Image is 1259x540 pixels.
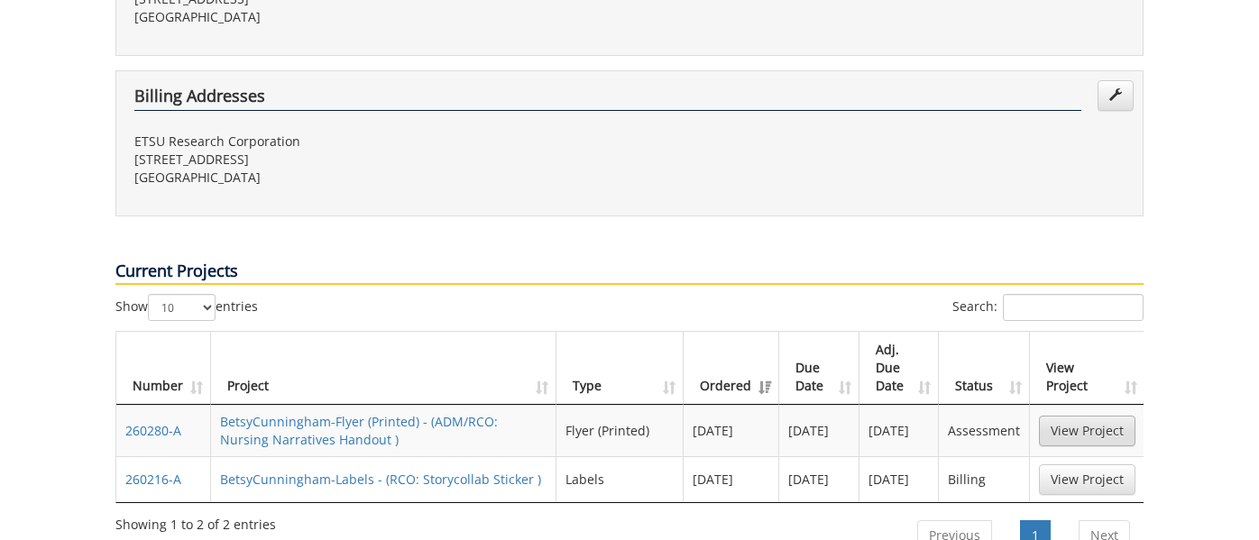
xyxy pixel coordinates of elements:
[939,456,1030,502] td: Billing
[134,169,616,187] p: [GEOGRAPHIC_DATA]
[115,508,276,534] div: Showing 1 to 2 of 2 entries
[1003,294,1144,321] input: Search:
[1030,332,1144,405] th: View Project: activate to sort column ascending
[220,471,541,488] a: BetsyCunningham-Labels - (RCO: Storycollab Sticker )
[939,405,1030,456] td: Assessment
[939,332,1030,405] th: Status: activate to sort column ascending
[134,87,1081,111] h4: Billing Addresses
[684,332,779,405] th: Ordered: activate to sort column ascending
[684,405,779,456] td: [DATE]
[134,151,616,169] p: [STREET_ADDRESS]
[1039,416,1135,446] a: View Project
[1098,80,1134,111] a: Edit Addresses
[220,413,498,448] a: BetsyCunningham-Flyer (Printed) - (ADM/RCO: Nursing Narratives Handout )
[779,456,859,502] td: [DATE]
[1039,464,1135,495] a: View Project
[115,260,1144,285] p: Current Projects
[684,456,779,502] td: [DATE]
[115,294,258,321] label: Show entries
[556,332,685,405] th: Type: activate to sort column ascending
[779,332,859,405] th: Due Date: activate to sort column ascending
[859,405,939,456] td: [DATE]
[952,294,1144,321] label: Search:
[116,332,211,405] th: Number: activate to sort column ascending
[148,294,216,321] select: Showentries
[779,405,859,456] td: [DATE]
[211,332,556,405] th: Project: activate to sort column ascending
[125,422,181,439] a: 260280-A
[556,405,685,456] td: Flyer (Printed)
[134,133,616,151] p: ETSU Research Corporation
[556,456,685,502] td: Labels
[125,471,181,488] a: 260216-A
[859,332,939,405] th: Adj. Due Date: activate to sort column ascending
[859,456,939,502] td: [DATE]
[134,8,616,26] p: [GEOGRAPHIC_DATA]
